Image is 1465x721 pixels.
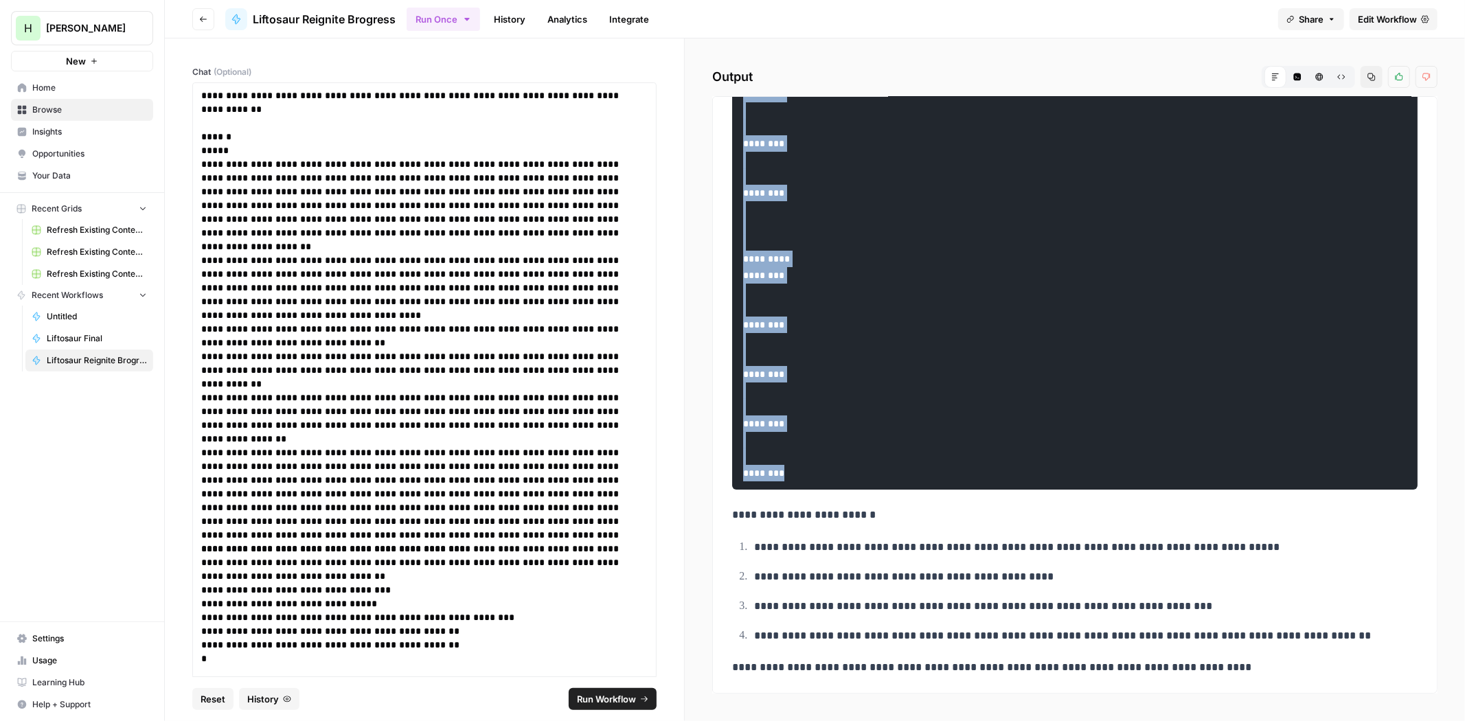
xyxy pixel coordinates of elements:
button: Help + Support [11,694,153,716]
span: Reset [201,692,225,706]
span: Insights [32,126,147,138]
button: New [11,51,153,71]
span: History [247,692,279,706]
span: New [66,54,86,68]
a: Untitled [25,306,153,328]
button: Recent Workflows [11,285,153,306]
button: Recent Grids [11,198,153,219]
a: Liftosaur Reignite Brogress [25,350,153,371]
a: Integrate [601,8,657,30]
span: Your Data [32,170,147,182]
a: Learning Hub [11,672,153,694]
span: [PERSON_NAME] [46,21,129,35]
a: Your Data [11,165,153,187]
a: Usage [11,650,153,672]
a: Refresh Existing Content Only Based on SERP [25,263,153,285]
a: Opportunities [11,143,153,165]
span: Share [1299,12,1324,26]
span: Untitled [47,310,147,323]
a: Analytics [539,8,595,30]
a: Edit Workflow [1350,8,1438,30]
span: Browse [32,104,147,116]
button: Run Once [407,8,480,31]
span: (Optional) [214,66,251,78]
a: Liftosaur Final [25,328,153,350]
a: Refresh Existing Content [DATE] Deleted AEO, doesn't work now [25,241,153,263]
span: Usage [32,654,147,667]
span: Recent Grids [32,203,82,215]
button: History [239,688,299,710]
span: Refresh Existing Content (1) [47,224,147,236]
a: History [486,8,534,30]
a: Insights [11,121,153,143]
a: Liftosaur Reignite Brogress [225,8,396,30]
button: Run Workflow [569,688,657,710]
a: Refresh Existing Content (1) [25,219,153,241]
a: Home [11,77,153,99]
span: Refresh Existing Content Only Based on SERP [47,268,147,280]
button: Workspace: Hasbrook [11,11,153,45]
span: Run Workflow [577,692,636,706]
span: Edit Workflow [1358,12,1417,26]
span: Learning Hub [32,676,147,689]
a: Browse [11,99,153,121]
span: Recent Workflows [32,289,103,301]
span: Refresh Existing Content [DATE] Deleted AEO, doesn't work now [47,246,147,258]
button: Reset [192,688,234,710]
button: Share [1278,8,1344,30]
span: Liftosaur Reignite Brogress [253,11,396,27]
a: Settings [11,628,153,650]
span: Settings [32,632,147,645]
label: Chat [192,66,657,78]
span: Help + Support [32,698,147,711]
span: Opportunities [32,148,147,160]
span: H [24,20,32,36]
span: Liftosaur Final [47,332,147,345]
span: Home [32,82,147,94]
span: Liftosaur Reignite Brogress [47,354,147,367]
h2: Output [712,66,1438,88]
